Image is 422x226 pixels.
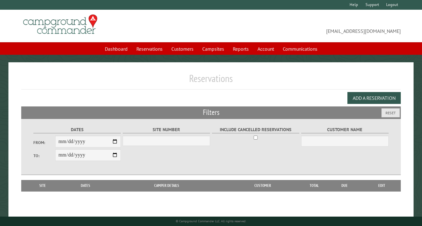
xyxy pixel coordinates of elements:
[362,180,401,191] th: Edit
[133,43,166,55] a: Reservations
[347,92,401,104] button: Add a Reservation
[168,43,197,55] a: Customers
[211,17,401,35] span: [EMAIL_ADDRESS][DOMAIN_NAME]
[123,126,210,133] label: Site Number
[33,126,121,133] label: Dates
[61,180,110,191] th: Dates
[229,43,253,55] a: Reports
[21,72,401,90] h1: Reservations
[199,43,228,55] a: Campsites
[21,106,401,118] h2: Filters
[101,43,131,55] a: Dashboard
[302,180,327,191] th: Total
[33,153,55,159] label: To:
[176,219,246,223] small: © Campground Commander LLC. All rights reserved.
[110,180,223,191] th: Camper Details
[381,108,400,117] button: Reset
[301,126,389,133] label: Customer Name
[24,180,61,191] th: Site
[33,140,55,146] label: From:
[254,43,278,55] a: Account
[327,180,363,191] th: Due
[212,126,299,133] label: Include Cancelled Reservations
[21,12,99,37] img: Campground Commander
[223,180,302,191] th: Customer
[279,43,321,55] a: Communications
